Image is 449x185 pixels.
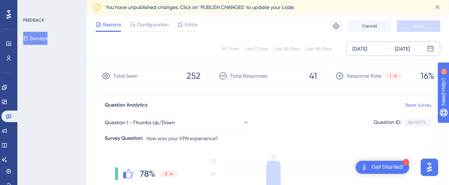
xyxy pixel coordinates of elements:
div: Last 30 Days [274,46,300,52]
div: Survey Question: [105,134,143,143]
span: Editor [185,20,198,29]
tspan: 32 [270,154,276,160]
div: FEEDBACK [23,17,44,23]
img: launcher-image-alternative-text [360,163,369,172]
span: You have unpublished changes. Click on ‘PUBLISH CHANGES’ to update your code. [106,3,294,12]
div: [DATE] [395,44,410,53]
div: Question ID: [374,118,401,127]
span: Reports [103,20,121,29]
div: 9+ [49,4,54,9]
tspan: 24 [211,171,215,176]
span: Response Rate [347,72,382,80]
div: 1 [403,159,409,165]
span: Save [414,23,424,29]
button: Save [397,20,440,32]
span: 252 [186,70,201,82]
span: Configuration [137,20,169,29]
iframe: UserGuiding AI Assistant Launcher [419,156,440,178]
span: 41 [309,70,317,82]
button: Surveys [23,32,47,45]
span: 1 [390,73,391,79]
a: Reset Survey [406,102,431,108]
span: Question 1 - Thumbs Up/Down [105,118,175,127]
div: Last 7 Days [245,46,268,52]
span: Need Help? [17,2,45,10]
button: Question 1 - Thumbs Up/Down [105,115,249,130]
span: 3 [165,171,167,177]
div: 28c57577... [407,120,428,125]
span: Question Analytics [105,101,147,109]
span: Cancel [362,23,377,29]
span: Total Seen [113,72,138,80]
div: Get Started! [372,163,403,171]
span: How was your VPN experience? [146,134,218,143]
div: [DATE] [352,44,367,53]
span: 16% [420,70,434,82]
div: Open Get Started! checklist, remaining modules: 1 [356,161,409,174]
button: Cancel [348,20,391,32]
div: All Times [222,46,239,52]
tspan: 32 [211,158,215,163]
span: 78% [140,168,155,180]
span: Total Responses [230,72,268,80]
div: Last 90 Days [306,46,332,52]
